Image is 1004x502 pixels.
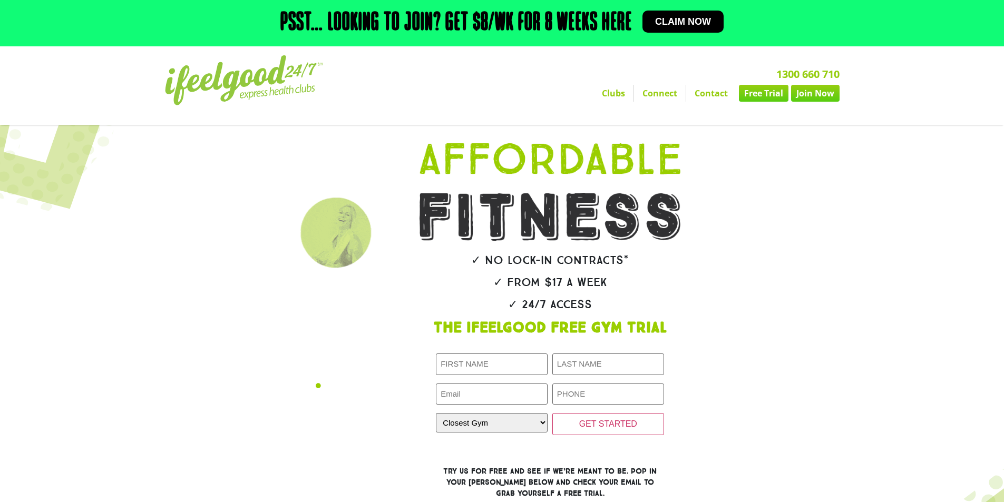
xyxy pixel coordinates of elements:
[387,277,713,288] h2: ✓ From $17 a week
[552,413,664,435] input: GET STARTED
[642,11,724,33] a: Claim now
[739,85,788,102] a: Free Trial
[686,85,736,102] a: Contact
[280,11,632,36] h2: Psst… Looking to join? Get $8/wk for 8 weeks here
[436,353,548,375] input: FIRST NAME
[405,85,840,102] nav: Menu
[593,85,633,102] a: Clubs
[436,466,664,499] h3: Try us for free and see if we’re meant to be. Pop in your [PERSON_NAME] below and check your emai...
[791,85,840,102] a: Join Now
[436,383,548,405] input: Email
[387,254,713,266] h2: ✓ No lock-in contracts*
[634,85,686,102] a: Connect
[655,17,711,26] span: Claim now
[776,67,840,81] a: 1300 660 710
[552,353,664,375] input: LAST NAME
[387,299,713,310] h2: ✓ 24/7 Access
[552,383,664,405] input: PHONE
[387,321,713,336] h1: The IfeelGood Free Gym Trial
